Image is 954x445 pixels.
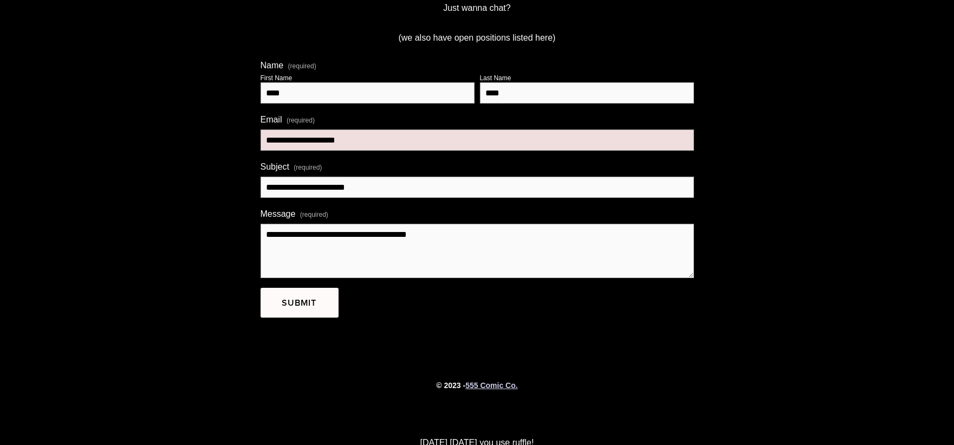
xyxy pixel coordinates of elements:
[436,381,465,390] strong: © 2023 -
[261,74,293,82] div: First Name
[288,63,316,69] span: (required)
[300,208,328,222] span: (required)
[261,209,296,219] span: Message
[465,381,517,390] a: 555 Comic Co.
[261,115,282,125] span: Email
[261,30,694,45] p: (we also have open positions listed here)
[294,160,322,175] span: (required)
[287,113,315,127] span: (required)
[261,61,284,70] span: Name
[480,74,511,82] div: Last Name
[261,288,339,318] button: SubmitSubmit
[261,162,289,172] span: Subject
[282,296,317,309] span: Submit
